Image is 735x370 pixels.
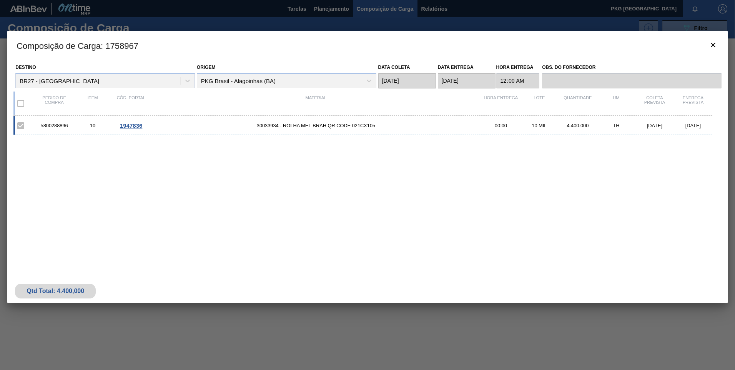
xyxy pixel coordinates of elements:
span: 1947836 [120,122,142,129]
div: Hora Entrega [482,95,520,112]
div: Cód. Portal [112,95,150,112]
div: 4.400,000 [559,123,597,128]
div: 00:00 [482,123,520,128]
label: Obs. do Fornecedor [542,62,722,73]
div: 10 MIL [520,123,559,128]
input: dd/mm/yyyy [438,73,496,88]
div: Pedido de compra [35,95,73,112]
div: Coleta Prevista [635,95,674,112]
div: Entrega Prevista [674,95,712,112]
h3: Composição de Carga : 1758967 [7,31,728,60]
div: Item [73,95,112,112]
div: [DATE] [674,123,712,128]
div: Ir para o Pedido [112,122,150,129]
div: UM [597,95,635,112]
label: Origem [197,65,216,70]
div: 5800288896 [35,123,73,128]
input: dd/mm/yyyy [378,73,436,88]
span: 30033934 - ROLHA MET BRAH QR CODE 021CX105 [150,123,482,128]
label: Data entrega [438,65,474,70]
div: Material [150,95,482,112]
div: 10 [73,123,112,128]
label: Destino [15,65,36,70]
div: Lote [520,95,559,112]
div: Qtd Total: 4.400,000 [21,288,90,295]
label: Data coleta [378,65,410,70]
div: Quantidade [559,95,597,112]
div: TH [597,123,635,128]
label: Hora Entrega [496,62,540,73]
div: [DATE] [635,123,674,128]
